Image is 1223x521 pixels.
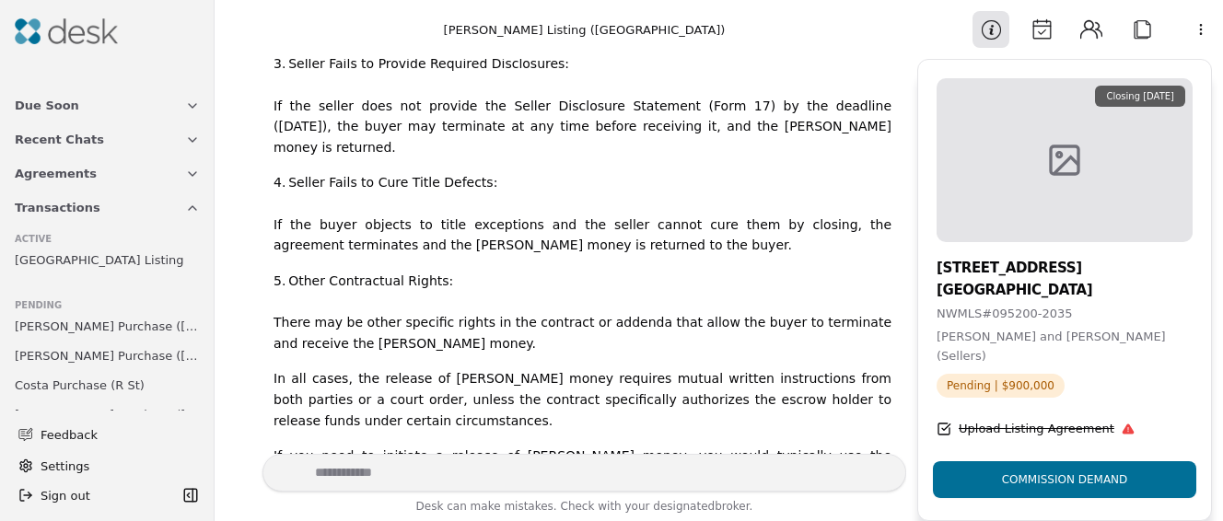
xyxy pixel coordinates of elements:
[11,480,178,510] button: Sign out
[41,457,89,476] span: Settings
[15,198,100,217] span: Transactions
[274,271,891,353] p: 5. Other Contractual Rights: There may be other specific rights in the contract or addenda that a...
[444,20,726,40] div: [PERSON_NAME] Listing ([GEOGRAPHIC_DATA])
[15,232,200,247] div: Active
[4,156,211,191] button: Agreements
[933,461,1196,498] button: Commission Demand
[653,500,715,513] span: designated
[15,18,118,44] img: Desk
[4,88,211,122] button: Due Soon
[4,191,211,225] button: Transactions
[11,451,204,480] button: Settings
[937,330,1166,363] span: [PERSON_NAME] and [PERSON_NAME] (Sellers)
[41,425,189,445] span: Feedback
[15,250,184,270] span: [GEOGRAPHIC_DATA] Listing
[15,96,79,115] span: Due Soon
[274,53,891,157] p: 3. Seller Fails to Provide Required Disclosures: If the seller does not provide the Seller Disclo...
[937,279,1193,301] div: [GEOGRAPHIC_DATA]
[937,305,1193,324] div: NWMLS # 095200-2035
[274,172,891,255] p: 4. Seller Fails to Cure Title Defects: If the buyer objects to title exceptions and the seller ca...
[1095,86,1185,107] div: Closing [DATE]
[274,368,891,431] p: In all cases, the release of [PERSON_NAME] money requires mutual written instructions from both p...
[274,446,891,487] p: If you need to initiate a release of [PERSON_NAME] money, you would typically use the Authorizati...
[262,454,906,492] textarea: Write your prompt here
[15,405,200,424] span: [PERSON_NAME] Purchase ([GEOGRAPHIC_DATA])
[15,298,200,313] div: Pending
[41,486,90,505] span: Sign out
[937,257,1193,279] div: [STREET_ADDRESS]
[15,376,145,395] span: Costa Purchase (R St)
[15,346,200,365] span: [PERSON_NAME] Purchase ([PERSON_NAME][GEOGRAPHIC_DATA])
[15,164,97,183] span: Agreements
[7,418,200,451] button: Feedback
[959,420,1135,439] div: Upload Listing Agreement
[15,317,200,336] span: [PERSON_NAME] Purchase ([GEOGRAPHIC_DATA])
[4,122,211,156] button: Recent Chats
[937,374,1065,398] span: Pending | $900,000
[987,448,1143,511] div: Commission Demand
[262,497,906,521] div: Desk can make mistakes. Check with your broker.
[15,130,104,149] span: Recent Chats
